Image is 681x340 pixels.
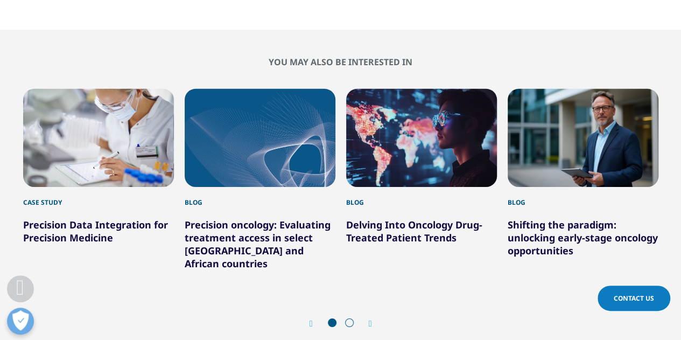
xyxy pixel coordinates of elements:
button: Open Preferences [7,308,34,335]
div: Blog [346,187,497,207]
div: Blog [508,187,658,207]
div: Next slide [358,318,372,329]
a: Delving Into Oncology Drug-Treated Patient Trends [346,218,482,244]
div: Previous slide [310,318,324,329]
div: Case Study [23,187,174,207]
div: 1 / 6 [23,89,174,270]
span: Contact Us [614,294,654,303]
a: Shifting the paradigm: unlocking early-stage oncology opportunities [508,218,658,257]
div: 3 / 6 [346,89,497,270]
div: Blog [185,187,335,207]
a: Precision oncology: Evaluating treatment access in select [GEOGRAPHIC_DATA] and African countries [185,218,331,270]
a: Precision Data Integration for Precision Medicine [23,218,168,244]
a: Contact Us [598,286,670,311]
h2: You may also be interested in [23,57,658,67]
div: 2 / 6 [185,89,335,270]
div: 4 / 6 [508,89,658,270]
